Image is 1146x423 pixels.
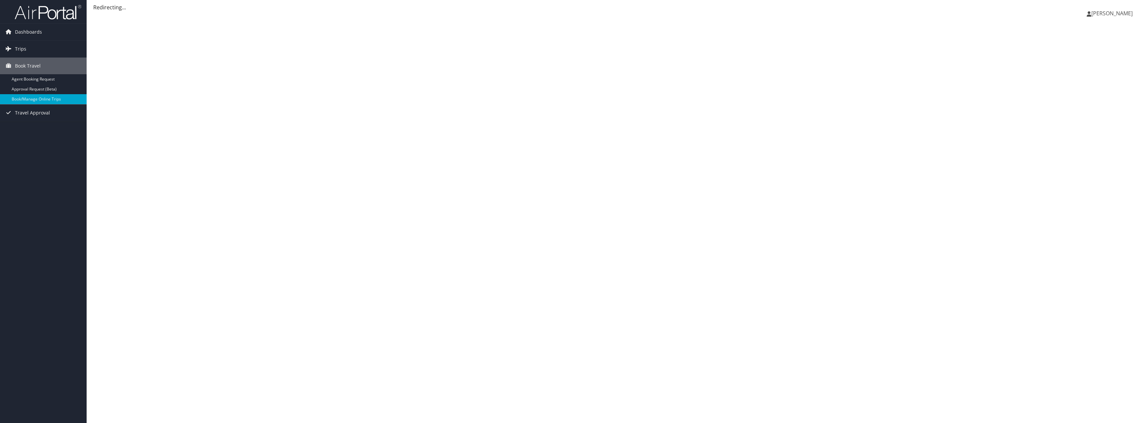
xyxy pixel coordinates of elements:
img: airportal-logo.png [15,4,81,20]
a: [PERSON_NAME] [1087,3,1139,23]
div: Redirecting... [93,3,1139,11]
span: Dashboards [15,24,42,40]
span: Travel Approval [15,105,50,121]
span: [PERSON_NAME] [1091,10,1133,17]
span: Book Travel [15,58,41,74]
span: Trips [15,41,26,57]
